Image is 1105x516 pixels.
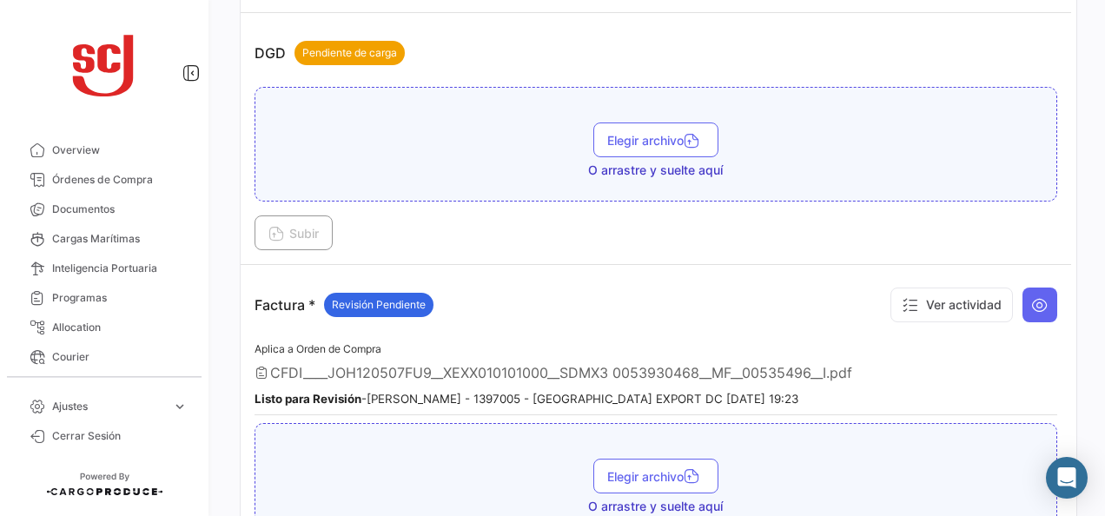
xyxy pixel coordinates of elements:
a: Courier [14,342,195,372]
span: Inteligencia Portuaria [52,261,188,276]
a: Cargas Marítimas [14,224,195,254]
span: Cargas Marítimas [52,231,188,247]
button: Elegir archivo [593,122,718,157]
span: Revisión Pendiente [332,297,426,313]
span: Documentos [52,202,188,217]
p: Factura * [255,293,433,317]
img: scj_logo1.svg [61,21,148,108]
button: Subir [255,215,333,250]
span: Pendiente de carga [302,45,397,61]
a: Programas [14,283,195,313]
a: Inteligencia Portuaria [14,254,195,283]
a: Documentos [14,195,195,224]
span: Órdenes de Compra [52,172,188,188]
span: Aplica a Orden de Compra [255,342,381,355]
span: Elegir archivo [607,133,705,148]
span: CFDI____JOH120507FU9__XEXX010101000__SDMX3 0053930468__MF__00535496__I.pdf [270,364,852,381]
div: Abrir Intercom Messenger [1046,457,1088,499]
span: Programas [52,290,188,306]
span: expand_more [172,399,188,414]
span: Elegir archivo [607,469,705,484]
button: Ver actividad [890,288,1013,322]
small: - [PERSON_NAME] - 1397005 - [GEOGRAPHIC_DATA] EXPORT DC [DATE] 19:23 [255,392,798,406]
a: Órdenes de Compra [14,165,195,195]
p: DGD [255,41,405,65]
span: Cerrar Sesión [52,428,188,444]
button: Elegir archivo [593,459,718,493]
b: Listo para Revisión [255,392,361,406]
span: O arrastre y suelte aquí [588,498,723,515]
span: Subir [268,226,319,241]
span: O arrastre y suelte aquí [588,162,723,179]
a: Overview [14,136,195,165]
a: Allocation [14,313,195,342]
span: Ajustes [52,399,165,414]
span: Overview [52,142,188,158]
span: Courier [52,349,188,365]
span: Allocation [52,320,188,335]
